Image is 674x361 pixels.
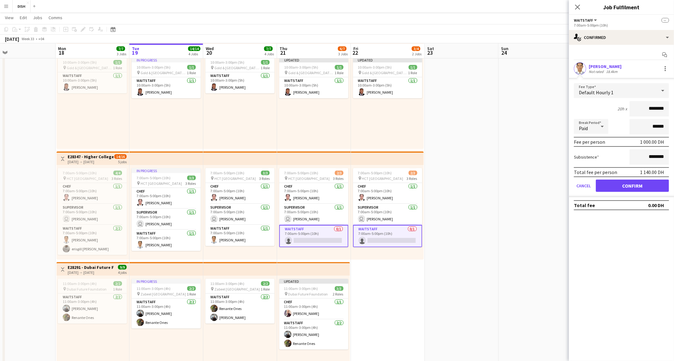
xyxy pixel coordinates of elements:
button: Cancel [574,180,593,192]
div: [PERSON_NAME] [589,64,621,69]
h3: E28291 - Dubai Future Foundation [68,265,114,270]
div: 20h x [617,106,627,112]
span: 2 Roles [333,292,343,296]
span: 3/3 [261,171,270,175]
span: 3 Roles [407,176,417,181]
span: 3 Roles [259,176,270,181]
span: 2/3 [409,171,417,175]
span: Week 33 [20,36,36,41]
span: Gold & [GEOGRAPHIC_DATA], [PERSON_NAME] Rd - Al Quoz - Al Quoz Industrial Area 3 - [GEOGRAPHIC_DA... [214,66,261,70]
app-card-role: Waitstaff1/17:00am-5:00pm (10h)[PERSON_NAME] [132,230,201,251]
span: Mon [58,46,66,51]
app-job-card: 10:00am-3:00pm (5h)1/1 Gold & [GEOGRAPHIC_DATA], [PERSON_NAME] Rd - Al Quoz - Al Quoz Industrial ... [205,57,275,93]
div: 18.4km [605,69,619,74]
app-job-card: 11:00am-3:00pm (4h)2/2 Dubai Future Foundation1 RoleWaitstaff2/211:00am-3:00pm (4h)[PERSON_NAME]R... [58,279,127,324]
span: 10:00am-3:00pm (5h) [210,60,244,65]
span: 3 Roles [112,176,122,181]
app-card-role: Waitstaff2/211:00am-3:00pm (4h)Renante Ones[PERSON_NAME] [205,294,275,324]
app-card-role: Chef1/17:00am-5:00pm (10h)[PERSON_NAME] [353,183,422,204]
span: 2/2 [261,281,270,286]
app-card-role: Waitstaff0/17:00am-5:00pm (10h) [353,225,422,247]
app-card-role: Waitstaff2/211:00am-3:00pm (4h)[PERSON_NAME]Renante Ones [58,294,127,324]
div: 1 000.00 DH [640,139,664,145]
span: 22 [352,49,358,56]
div: +04 [38,36,44,41]
span: 7:00am-5:00pm (10h) [63,171,97,175]
span: 14/16 [114,154,127,159]
span: Fri [353,46,358,51]
span: 7:00am-5:00pm (10h) [210,171,244,175]
div: Updated [353,57,422,62]
span: 20 [205,49,214,56]
app-card-role: Waitstaff0/17:00am-5:00pm (10h) [279,225,348,247]
span: 10:00am-3:00pm (5h) [284,65,318,70]
div: Total fee [574,202,595,208]
app-card-role: Waitstaff2/27:00am-5:00pm (10h)[PERSON_NAME]erisgill [PERSON_NAME] [58,225,127,255]
app-card-role: Supervisor1/17:00am-5:00pm (10h) [PERSON_NAME] [279,204,348,225]
span: 1/1 [409,65,417,70]
app-job-card: In progress11:00am-3:00pm (4h)2/2 Zabeel [GEOGRAPHIC_DATA]1 RoleWaitstaff2/211:00am-3:00pm (4h)[P... [132,279,201,329]
span: 2/2 [187,286,196,291]
app-job-card: 7:00am-5:00pm (10h)3/3 HCT [GEOGRAPHIC_DATA]3 RolesChef1/17:00am-5:00pm (10h)[PERSON_NAME]Supervi... [205,168,275,246]
span: Thu [280,46,287,51]
span: 3/3 [335,286,343,291]
a: Comms [46,14,65,22]
div: 1 140.00 DH [640,169,664,175]
button: DISH [13,0,31,12]
div: [DATE] → [DATE] [68,159,114,164]
app-card-role: Waitstaff2/211:00am-3:00pm (4h)[PERSON_NAME]Renante Ones [279,320,348,350]
div: 3 Jobs [338,52,348,56]
span: HCT [GEOGRAPHIC_DATA] [288,176,330,181]
span: 19 [131,49,139,56]
span: 1 Role [113,66,122,70]
span: HCT [GEOGRAPHIC_DATA] [214,176,256,181]
span: HCT [GEOGRAPHIC_DATA] [362,176,403,181]
span: 11:00am-3:00pm (4h) [210,281,244,286]
span: 1 Role [261,66,270,70]
app-job-card: 7:00am-5:00pm (10h)4/4 HCT [GEOGRAPHIC_DATA]3 RolesChef1/17:00am-5:00pm (10h)[PERSON_NAME]Supervi... [58,168,127,255]
span: View [5,15,14,20]
span: Zabeel [GEOGRAPHIC_DATA] [214,287,260,291]
span: Gold & [GEOGRAPHIC_DATA], [PERSON_NAME] Rd - Al Quoz - Al Quoz Industrial Area 3 - [GEOGRAPHIC_DA... [362,70,408,75]
div: In progress10:00am-3:00pm (5h)1/1 Gold & [GEOGRAPHIC_DATA], [PERSON_NAME] Rd - Al Quoz - Al Quoz ... [132,57,201,98]
div: 5 jobs [118,159,127,164]
span: 1/1 [261,60,270,65]
app-card-role: Chef1/111:00am-3:00pm (4h)[PERSON_NAME] [279,299,348,320]
a: Edit [17,14,29,22]
span: Wed [206,46,214,51]
div: 10:00am-3:00pm (5h)1/1 Gold & [GEOGRAPHIC_DATA], [PERSON_NAME] Rd - Al Quoz - Al Quoz Industrial ... [58,57,127,93]
span: 7/7 [116,46,125,51]
div: 7:00am-5:00pm (10h)2/3 HCT [GEOGRAPHIC_DATA]3 RolesChef1/17:00am-5:00pm (10h)[PERSON_NAME]Supervi... [353,168,422,247]
span: HCT [GEOGRAPHIC_DATA] [67,176,108,181]
span: 1 Role [408,70,417,75]
span: 3/4 [412,46,420,51]
app-card-role: Waitstaff1/110:00am-3:00pm (5h)[PERSON_NAME] [279,77,348,98]
app-card-role: Supervisor1/17:00am-5:00pm (10h) [PERSON_NAME] [353,204,422,225]
div: Confirmed [569,30,674,45]
app-job-card: 11:00am-3:00pm (4h)2/2 Zabeel [GEOGRAPHIC_DATA]1 RoleWaitstaff2/211:00am-3:00pm (4h)Renante Ones[... [205,279,275,324]
span: Zabeel [GEOGRAPHIC_DATA] [141,292,186,296]
div: 2 Jobs [412,52,422,56]
div: Total fee per person [574,169,617,175]
label: Subsistence [574,154,599,160]
span: Tue [132,46,139,51]
app-job-card: In progress7:00am-5:00pm (10h)3/3 HCT [GEOGRAPHIC_DATA]3 RolesChef1/17:00am-5:00pm (10h)[PERSON_N... [132,168,201,251]
span: 3/3 [187,176,196,180]
div: Not rated [589,69,605,74]
span: 10:00am-3:00pm (5h) [137,65,171,70]
span: 3 Roles [333,176,343,181]
span: 3 Roles [185,181,196,186]
span: -- [662,18,669,23]
span: 1 Role [187,292,196,296]
app-card-role: Waitstaff1/110:00am-3:00pm (5h)[PERSON_NAME] [58,72,127,93]
a: View [2,14,16,22]
span: Gold & [GEOGRAPHIC_DATA], [PERSON_NAME] Rd - Al Quoz - Al Quoz Industrial Area 3 - [GEOGRAPHIC_DA... [67,66,113,70]
div: 3 Jobs [117,52,126,56]
span: 7:00am-5:00pm (10h) [137,176,171,180]
a: Jobs [31,14,45,22]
